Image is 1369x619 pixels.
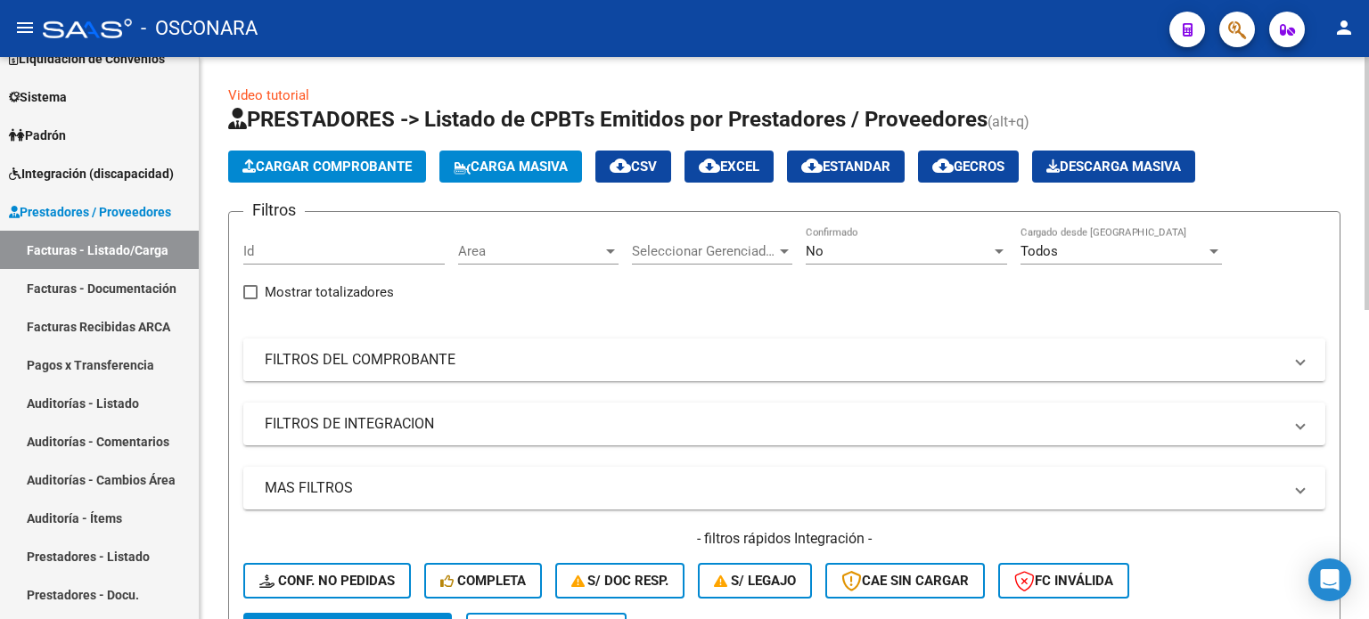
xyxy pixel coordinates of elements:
span: Seleccionar Gerenciador [632,243,776,259]
span: Liquidación de Convenios [9,49,165,69]
mat-icon: menu [14,17,36,38]
span: Integración (discapacidad) [9,164,174,183]
span: Conf. no pedidas [259,573,395,589]
button: FC Inválida [998,563,1129,599]
button: CAE SIN CARGAR [825,563,985,599]
button: Descarga Masiva [1032,151,1195,183]
span: FC Inválida [1014,573,1113,589]
span: Sistema [9,87,67,107]
span: - OSCONARA [141,9,258,48]
span: Mostrar totalizadores [265,281,394,303]
span: CSV [610,159,657,175]
span: Descarga Masiva [1046,159,1181,175]
button: S/ legajo [698,563,812,599]
mat-icon: cloud_download [699,155,720,176]
button: S/ Doc Resp. [555,563,685,599]
button: Conf. no pedidas [243,563,411,599]
mat-panel-title: MAS FILTROS [265,478,1283,498]
button: Gecros [918,151,1019,183]
span: Padrón [9,126,66,145]
h4: - filtros rápidos Integración - [243,529,1325,549]
span: Carga Masiva [454,159,568,175]
mat-icon: cloud_download [801,155,823,176]
mat-icon: person [1333,17,1355,38]
span: PRESTADORES -> Listado de CPBTs Emitidos por Prestadores / Proveedores [228,107,988,132]
button: Carga Masiva [439,151,582,183]
span: Cargar Comprobante [242,159,412,175]
span: Gecros [932,159,1004,175]
span: Prestadores / Proveedores [9,202,171,222]
mat-panel-title: FILTROS DE INTEGRACION [265,414,1283,434]
span: S/ legajo [714,573,796,589]
app-download-masive: Descarga masiva de comprobantes (adjuntos) [1032,151,1195,183]
span: Area [458,243,603,259]
span: Todos [1021,243,1058,259]
button: Estandar [787,151,905,183]
button: Completa [424,563,542,599]
span: S/ Doc Resp. [571,573,669,589]
mat-expansion-panel-header: MAS FILTROS [243,467,1325,509]
mat-panel-title: FILTROS DEL COMPROBANTE [265,350,1283,370]
span: Estandar [801,159,890,175]
mat-expansion-panel-header: FILTROS DE INTEGRACION [243,403,1325,445]
span: CAE SIN CARGAR [841,573,969,589]
div: Open Intercom Messenger [1308,558,1351,601]
h3: Filtros [243,198,305,223]
mat-icon: cloud_download [932,155,954,176]
mat-expansion-panel-header: FILTROS DEL COMPROBANTE [243,338,1325,381]
button: CSV [595,151,671,183]
span: (alt+q) [988,113,1029,130]
a: Video tutorial [228,87,309,103]
mat-icon: cloud_download [610,155,631,176]
button: Cargar Comprobante [228,151,426,183]
span: EXCEL [699,159,759,175]
span: Completa [440,573,526,589]
span: No [806,243,824,259]
button: EXCEL [684,151,774,183]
